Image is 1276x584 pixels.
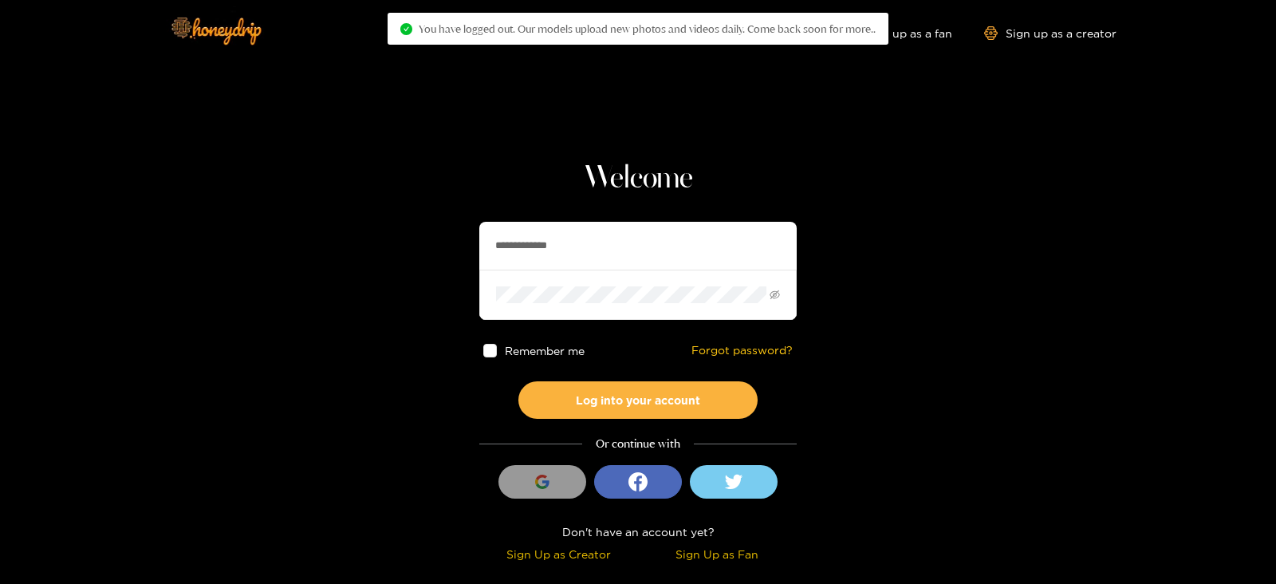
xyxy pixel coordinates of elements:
div: Or continue with [479,435,797,453]
span: check-circle [400,23,412,35]
a: Sign up as a creator [984,26,1116,40]
a: Sign up as a fan [843,26,952,40]
div: Don't have an account yet? [479,523,797,541]
div: Sign Up as Creator [483,545,634,563]
h1: Welcome [479,160,797,198]
span: Remember me [505,345,585,357]
span: You have logged out. Our models upload new photos and videos daily. Come back soon for more.. [419,22,876,35]
span: eye-invisible [770,290,780,300]
div: Sign Up as Fan [642,545,793,563]
button: Log into your account [518,381,758,419]
a: Forgot password? [691,344,793,357]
